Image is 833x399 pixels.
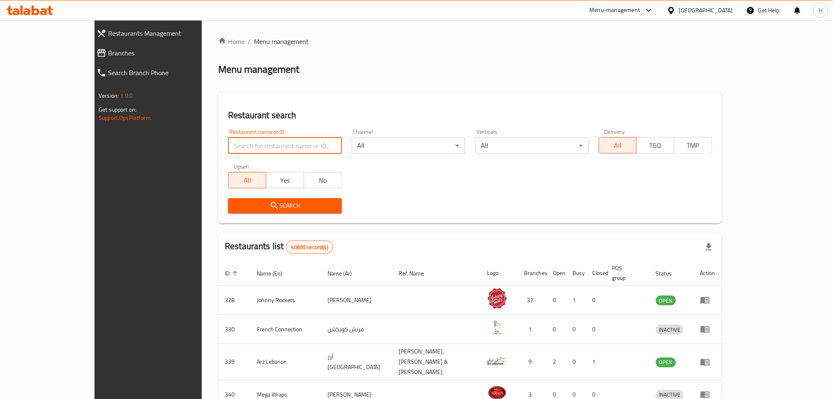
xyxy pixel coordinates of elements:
h2: Restaurant search [228,109,712,122]
input: Search for restaurant name or ID.. [228,138,342,154]
td: 0 [586,315,605,344]
h2: Restaurants list [225,240,333,254]
td: أرز [GEOGRAPHIC_DATA] [321,344,392,380]
th: Logo [480,261,517,286]
td: 0 [586,286,605,315]
div: Menu [700,324,715,334]
td: 330 [218,315,250,344]
span: No [307,174,339,186]
td: 2 [546,344,566,380]
th: Closed [586,261,605,286]
td: 339 [218,344,250,380]
td: 37 [517,286,546,315]
img: French Connection [487,317,508,338]
span: H [819,6,822,15]
td: 328 [218,286,250,315]
td: [PERSON_NAME],[PERSON_NAME] & [PERSON_NAME] [392,344,481,380]
a: Restaurants Management [90,23,234,43]
th: Action [694,261,722,286]
td: Johnny Rockets [250,286,321,315]
span: Status [656,268,683,278]
th: Busy [566,261,586,286]
h2: Menu management [218,63,299,76]
div: OPEN [656,358,676,367]
th: Open [546,261,566,286]
td: 1 [566,286,586,315]
a: Search Branch Phone [90,63,234,83]
img: Arz Lebanon [487,350,508,371]
span: 1.0.0 [120,90,133,101]
td: فرنش كونكشن [321,315,392,344]
td: 9 [517,344,546,380]
span: Name (Ar) [328,268,362,278]
div: All [475,138,588,154]
th: Branches [517,261,546,286]
span: INACTIVE [656,325,684,335]
span: Ref. Name [399,268,435,278]
button: All [599,137,637,154]
td: Arz Lebanon [250,344,321,380]
button: No [304,172,342,188]
span: Restaurants Management [108,28,227,38]
div: Menu [700,295,715,305]
span: Get support on: [99,104,136,115]
div: Menu [700,357,715,367]
td: 0 [566,344,586,380]
span: Search [235,201,335,211]
li: / [248,37,251,46]
td: 0 [546,315,566,344]
span: Name (En) [257,268,293,278]
span: 40695 record(s) [286,243,333,251]
span: TMP [678,140,709,151]
td: 1 [586,344,605,380]
span: Version: [99,90,119,101]
span: All [232,174,263,186]
button: Search [228,198,342,213]
a: Branches [90,43,234,63]
img: Johnny Rockets [487,288,508,309]
span: OPEN [656,296,676,305]
span: Branches [108,48,227,58]
span: Search Branch Phone [108,68,227,78]
div: Menu-management [590,5,640,15]
button: Yes [266,172,304,188]
a: Support.OpsPlatform [99,112,151,123]
label: Upsell [234,164,249,170]
td: French Connection [250,315,321,344]
div: [GEOGRAPHIC_DATA] [679,6,733,15]
nav: breadcrumb [218,37,722,46]
td: 1 [517,315,546,344]
span: OPEN [656,358,676,367]
span: ID [225,268,240,278]
td: 0 [546,286,566,315]
div: All [352,138,465,154]
button: All [228,172,266,188]
span: Yes [270,174,301,186]
div: Export file [699,237,719,257]
span: All [602,140,634,151]
div: Total records count [286,241,333,254]
span: Menu management [254,37,309,46]
button: TGO [636,137,674,154]
label: Delivery [605,129,625,135]
button: TMP [674,137,712,154]
td: 0 [566,315,586,344]
span: POS group [612,263,639,283]
span: TGO [640,140,671,151]
td: [PERSON_NAME] [321,286,392,315]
